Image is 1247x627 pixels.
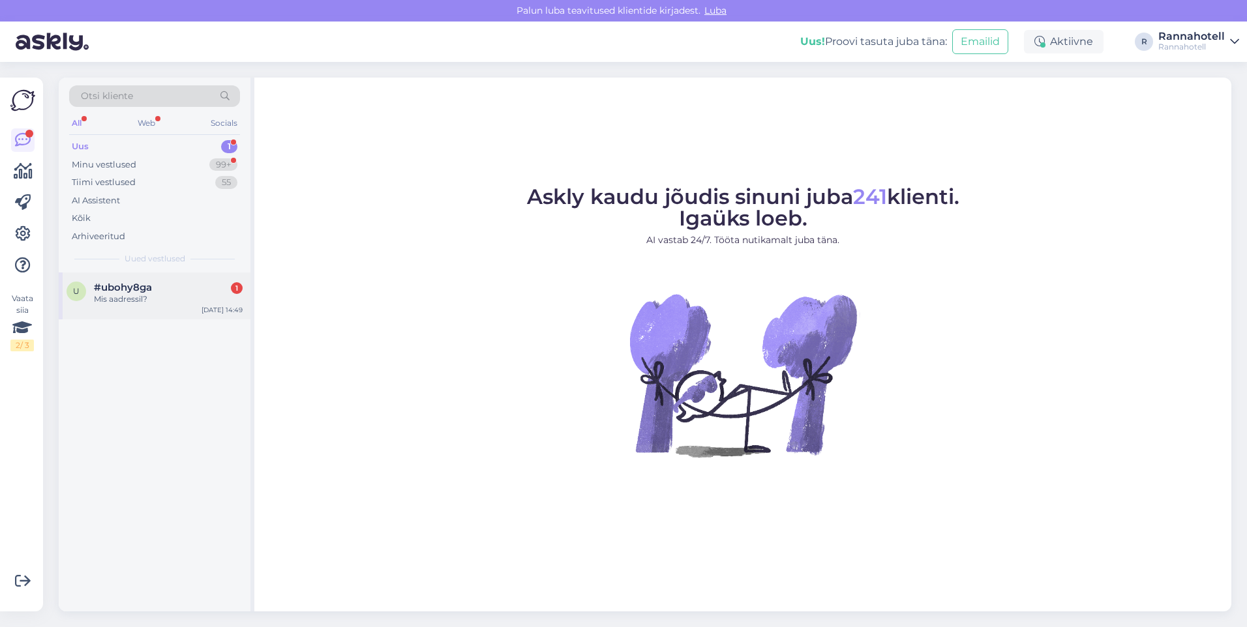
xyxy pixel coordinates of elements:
div: Uus [72,140,89,153]
span: Uued vestlused [125,253,185,265]
span: Otsi kliente [81,89,133,103]
div: Tiimi vestlused [72,176,136,189]
div: Vaata siia [10,293,34,351]
div: 55 [215,176,237,189]
span: u [73,286,80,296]
div: All [69,115,84,132]
div: Socials [208,115,240,132]
div: Kõik [72,212,91,225]
div: Web [135,115,158,132]
span: Askly kaudu jõudis sinuni juba klienti. Igaüks loeb. [527,184,959,231]
div: Proovi tasuta juba täna: [800,34,947,50]
span: Luba [700,5,730,16]
div: Aktiivne [1024,30,1104,53]
div: [DATE] 14:49 [202,305,243,315]
div: Arhiveeritud [72,230,125,243]
div: 99+ [209,158,237,171]
img: Askly Logo [10,88,35,113]
a: RannahotellRannahotell [1158,31,1239,52]
div: Mis aadressil? [94,293,243,305]
b: Uus! [800,35,825,48]
span: 241 [853,184,887,209]
div: 1 [221,140,237,153]
p: AI vastab 24/7. Tööta nutikamalt juba täna. [527,233,959,247]
img: No Chat active [625,257,860,492]
div: Minu vestlused [72,158,136,171]
div: Rannahotell [1158,31,1225,42]
button: Emailid [952,29,1008,54]
div: 2 / 3 [10,340,34,351]
div: 1 [231,282,243,294]
span: #ubohy8ga [94,282,152,293]
div: R [1135,33,1153,51]
div: AI Assistent [72,194,120,207]
div: Rannahotell [1158,42,1225,52]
